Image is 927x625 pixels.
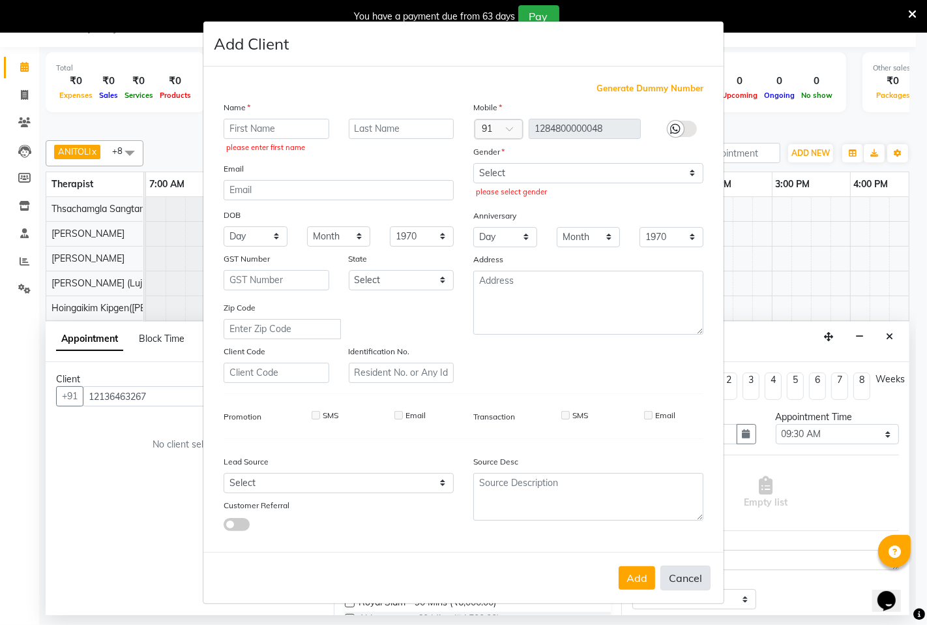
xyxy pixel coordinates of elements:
input: GST Number [224,270,329,290]
label: Email [405,410,426,421]
button: Add [619,566,655,590]
label: Address [473,254,503,266]
input: Enter Zip Code [224,319,341,339]
button: Cancel [660,566,711,590]
h4: Add Client [214,32,289,55]
label: Anniversary [473,210,516,222]
input: Client Code [224,363,329,383]
label: Source Desc [473,456,518,468]
label: Promotion [224,411,261,423]
input: First Name [224,119,329,139]
label: Client Code [224,346,265,358]
input: Resident No. or Any Id [349,363,454,383]
label: SMS [323,410,338,421]
label: Email [655,410,675,421]
span: Generate Dummy Number [596,82,703,95]
label: Email [224,163,244,175]
label: Lead Source [224,456,269,468]
label: State [349,253,368,265]
label: Transaction [473,411,515,423]
input: Email [224,180,454,200]
input: Mobile [529,119,641,139]
label: Name [224,102,250,114]
label: Zip Code [224,302,256,314]
label: Identification No. [349,346,410,358]
label: Mobile [473,102,502,114]
label: Customer Referral [224,500,289,511]
div: please enter first name [226,142,326,153]
label: Gender [473,146,505,158]
input: Last Name [349,119,454,139]
div: please select gender [476,187,700,198]
label: DOB [224,209,241,221]
label: GST Number [224,253,270,265]
label: SMS [572,410,588,421]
